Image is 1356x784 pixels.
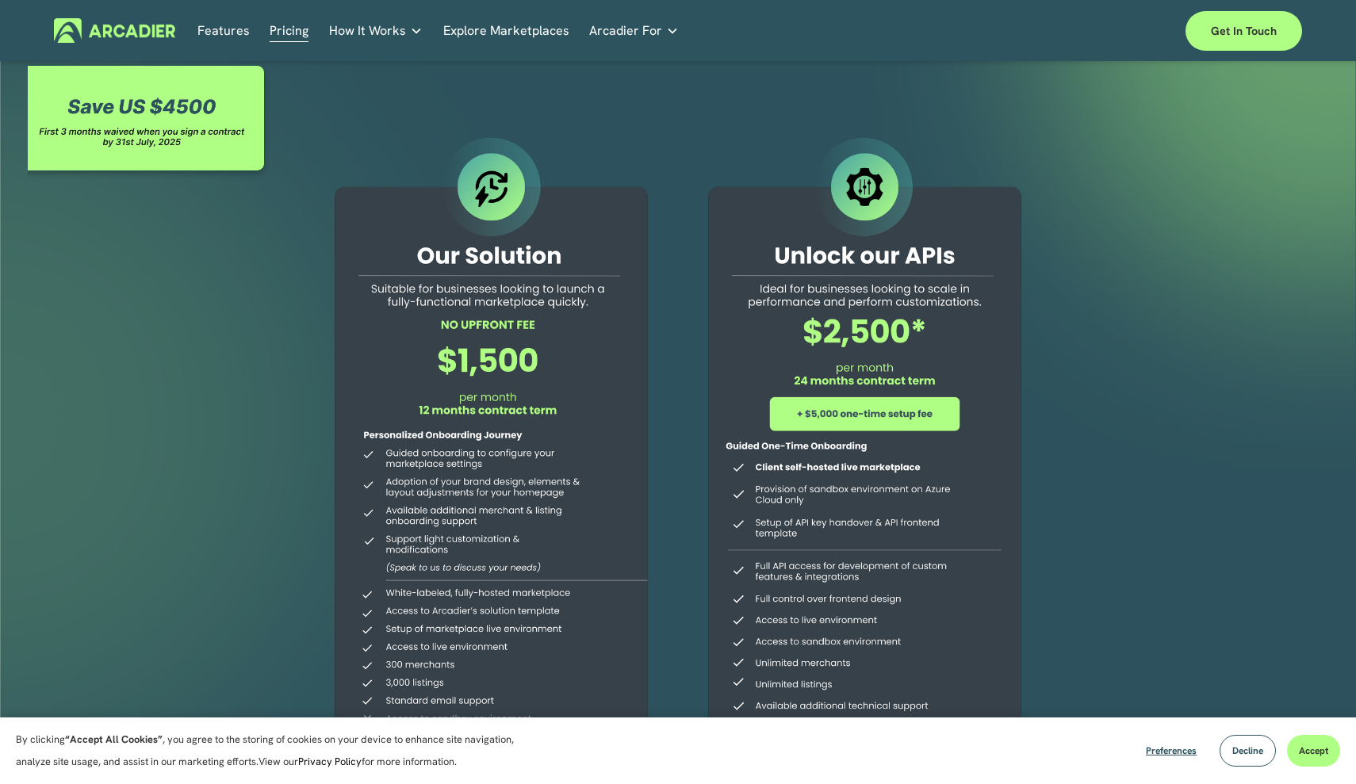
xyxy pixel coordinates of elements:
button: Accept [1287,735,1340,767]
a: folder dropdown [329,18,423,43]
span: Arcadier For [589,20,662,42]
a: Pricing [270,18,308,43]
a: Explore Marketplaces [443,18,569,43]
p: By clicking , you agree to the storing of cookies on your device to enhance site navigation, anal... [16,729,531,773]
span: Decline [1232,744,1263,757]
button: Decline [1220,735,1276,767]
span: Preferences [1146,744,1197,757]
strong: “Accept All Cookies” [65,732,163,746]
a: Features [197,18,250,43]
a: folder dropdown [589,18,679,43]
img: Arcadier [54,18,175,43]
span: How It Works [329,20,406,42]
a: Get in touch [1186,11,1302,51]
button: Preferences [1134,735,1209,767]
span: Accept [1299,744,1328,757]
a: Privacy Policy [298,755,362,768]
